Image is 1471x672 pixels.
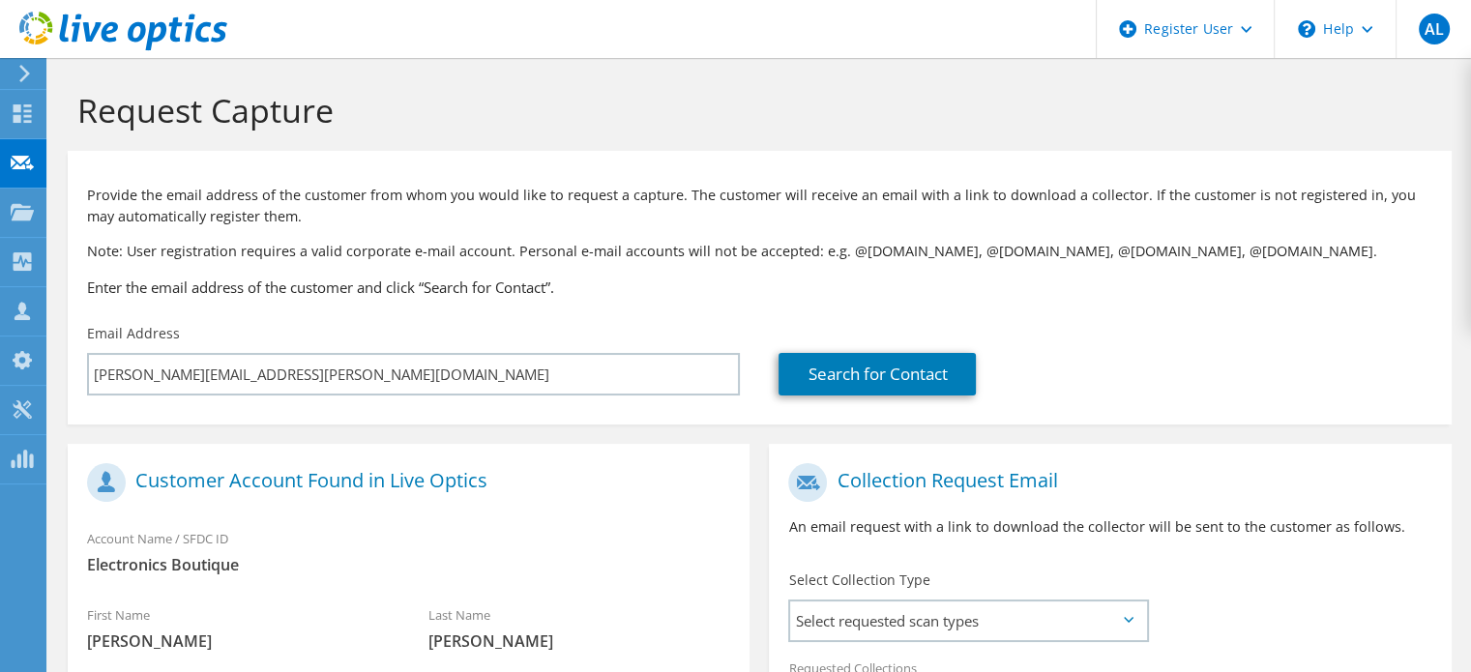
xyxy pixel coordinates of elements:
h1: Request Capture [77,90,1432,131]
label: Email Address [87,324,180,343]
span: Electronics Boutique [87,554,730,575]
span: Select requested scan types [790,601,1146,640]
span: [PERSON_NAME] [87,630,390,652]
p: An email request with a link to download the collector will be sent to the customer as follows. [788,516,1431,538]
label: Select Collection Type [788,570,929,590]
div: Account Name / SFDC ID [68,518,750,585]
span: [PERSON_NAME] [428,630,731,652]
span: AL [1419,14,1450,44]
p: Note: User registration requires a valid corporate e-mail account. Personal e-mail accounts will ... [87,241,1432,262]
div: Last Name [409,595,750,661]
a: Search for Contact [779,353,976,395]
h1: Collection Request Email [788,463,1422,502]
h3: Enter the email address of the customer and click “Search for Contact”. [87,277,1432,298]
div: First Name [68,595,409,661]
h1: Customer Account Found in Live Optics [87,463,721,502]
svg: \n [1298,20,1315,38]
p: Provide the email address of the customer from whom you would like to request a capture. The cust... [87,185,1432,227]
